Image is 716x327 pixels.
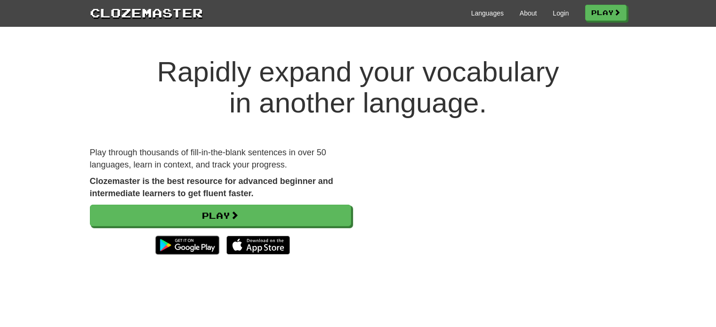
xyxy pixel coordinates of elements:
[471,8,504,18] a: Languages
[226,236,290,255] img: Download_on_the_App_Store_Badge_US-UK_135x40-25178aeef6eb6b83b96f5f2d004eda3bffbb37122de64afbaef7...
[90,147,351,171] p: Play through thousands of fill-in-the-blank sentences in over 50 languages, learn in context, and...
[90,4,203,21] a: Clozemaster
[520,8,537,18] a: About
[585,5,627,21] a: Play
[90,176,333,198] strong: Clozemaster is the best resource for advanced beginner and intermediate learners to get fluent fa...
[90,205,351,226] a: Play
[553,8,569,18] a: Login
[151,231,224,259] img: Get it on Google Play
